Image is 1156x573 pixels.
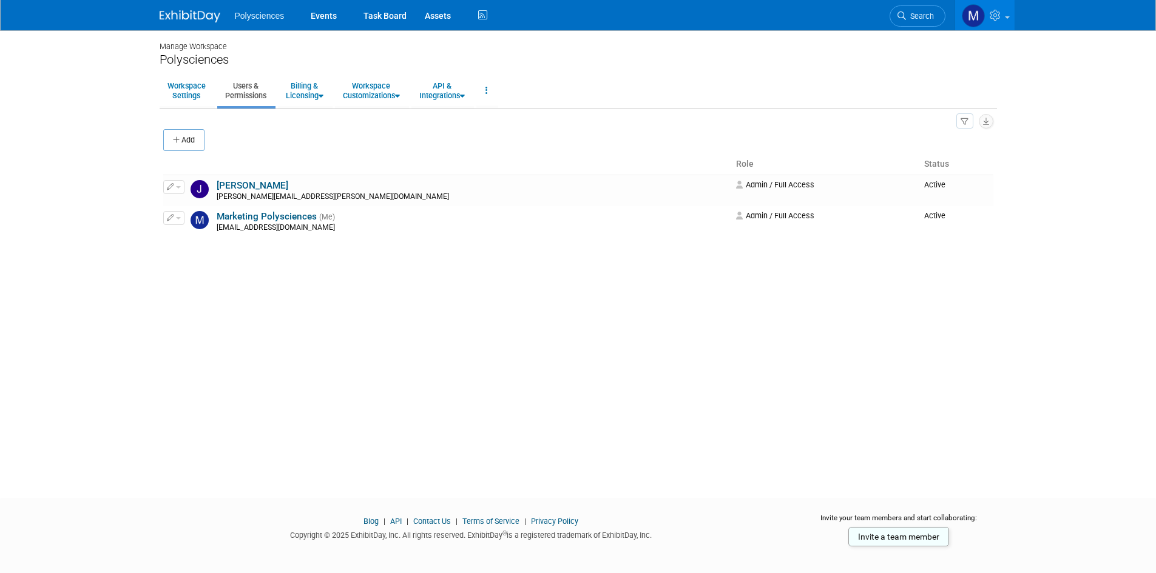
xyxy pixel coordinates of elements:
div: Copyright © 2025 ExhibitDay, Inc. All rights reserved. ExhibitDay is a registered trademark of Ex... [160,527,783,541]
th: Role [731,154,919,175]
a: Contact Us [413,517,451,526]
img: ExhibitDay [160,10,220,22]
span: (Me) [319,213,335,221]
a: Blog [363,517,379,526]
span: Admin / Full Access [736,211,814,220]
sup: ® [502,530,507,537]
a: Terms of Service [462,517,519,526]
span: Search [906,12,934,21]
img: Marketing Polysciences [962,4,985,27]
a: Users &Permissions [217,76,274,106]
img: Marketing Polysciences [191,211,209,229]
div: [EMAIL_ADDRESS][DOMAIN_NAME] [217,223,728,233]
a: Invite a team member [848,527,949,546]
span: | [380,517,388,526]
span: | [404,517,411,526]
img: Julianna Klepacki [191,180,209,198]
span: Active [924,211,945,220]
div: Polysciences [160,52,997,67]
a: API &Integrations [411,76,473,106]
span: | [453,517,461,526]
div: Manage Workspace [160,30,997,52]
a: [PERSON_NAME] [217,180,288,191]
span: | [521,517,529,526]
a: Marketing Polysciences [217,211,317,222]
div: Invite your team members and start collaborating: [801,513,997,531]
button: Add [163,129,204,151]
a: Privacy Policy [531,517,578,526]
th: Status [919,154,993,175]
span: Admin / Full Access [736,180,814,189]
div: [PERSON_NAME][EMAIL_ADDRESS][PERSON_NAME][DOMAIN_NAME] [217,192,728,202]
a: Billing &Licensing [278,76,331,106]
a: WorkspaceCustomizations [335,76,408,106]
span: Polysciences [235,11,285,21]
a: Search [890,5,945,27]
span: Active [924,180,945,189]
a: WorkspaceSettings [160,76,214,106]
a: API [390,517,402,526]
